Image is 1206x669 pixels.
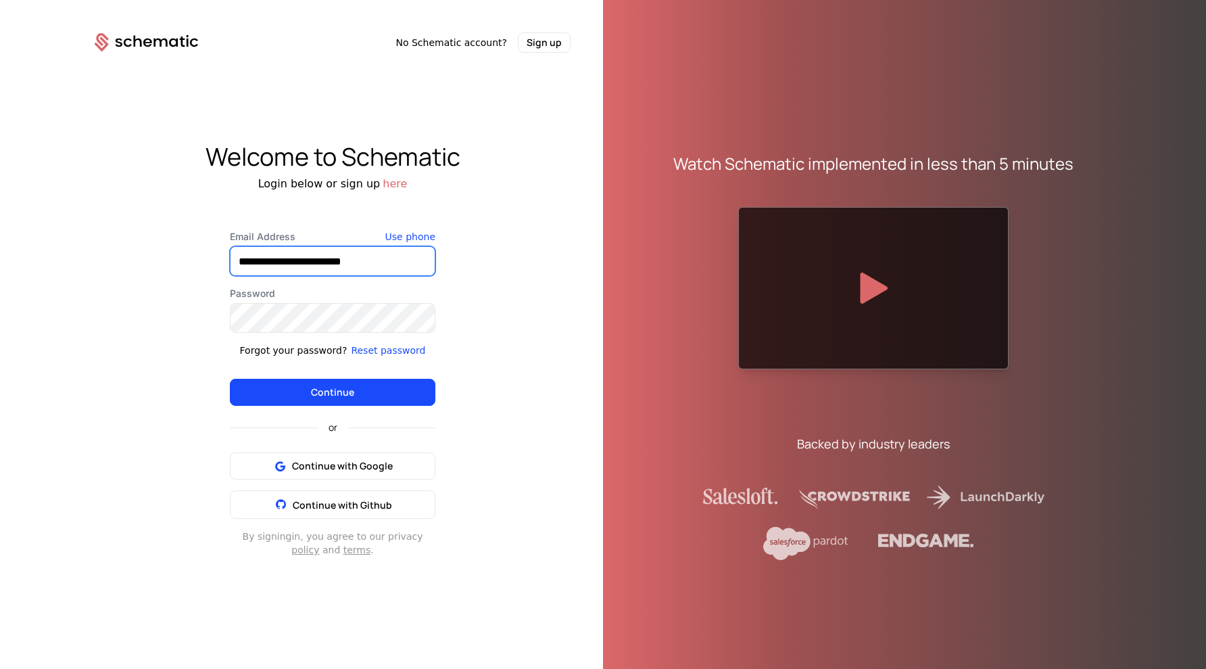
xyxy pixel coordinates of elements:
[383,176,407,192] button: here
[293,499,392,511] span: Continue with Github
[351,344,425,357] button: Reset password
[230,379,435,406] button: Continue
[395,36,507,49] span: No Schematic account?
[240,344,347,357] div: Forgot your password?
[291,545,319,555] a: policy
[230,490,435,519] button: Continue with Github
[385,230,435,244] button: Use phone
[292,459,393,473] span: Continue with Google
[673,153,1074,175] div: Watch Schematic implemented in less than 5 minutes
[230,287,435,300] label: Password
[343,545,371,555] a: terms
[230,453,435,480] button: Continue with Google
[230,230,435,244] label: Email Address
[318,423,348,432] span: or
[230,530,435,557] div: By signing in , you agree to our privacy and .
[518,32,571,53] button: Sign up
[62,176,603,192] div: Login below or sign up
[62,143,603,170] div: Welcome to Schematic
[797,434,950,453] div: Backed by industry leaders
